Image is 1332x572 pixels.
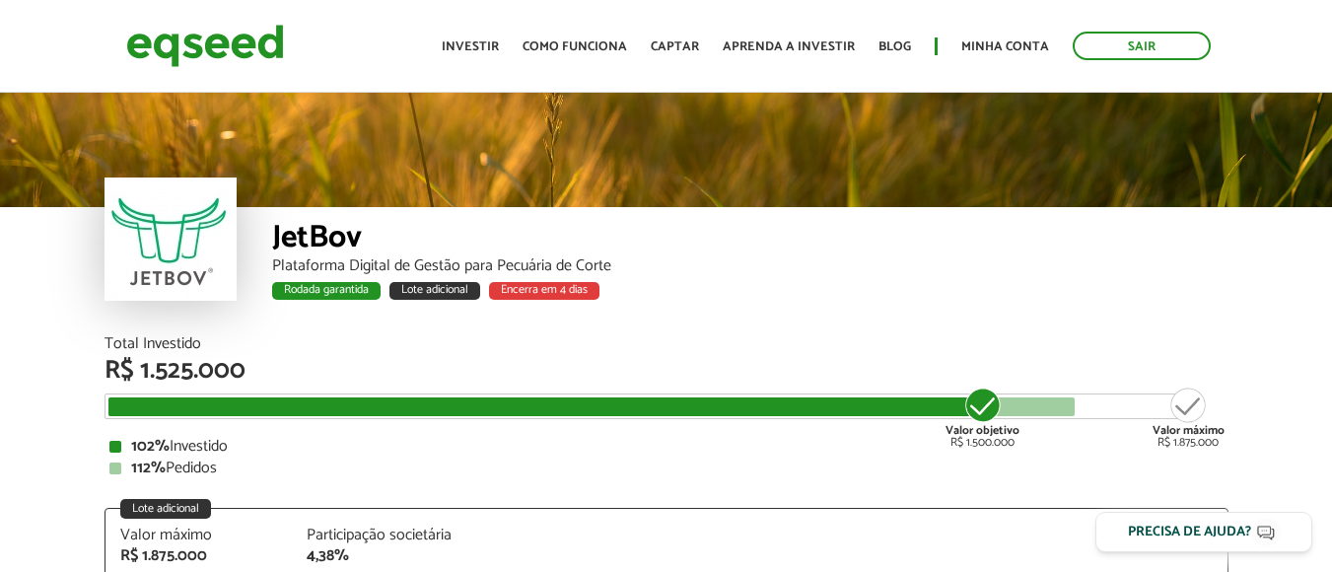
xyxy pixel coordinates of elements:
a: Blog [878,40,911,53]
div: R$ 1.525.000 [105,358,1228,384]
div: Valor máximo [120,528,278,543]
a: Aprenda a investir [723,40,855,53]
a: Captar [651,40,699,53]
strong: Valor máximo [1153,421,1225,440]
div: R$ 1.500.000 [946,386,1019,449]
a: Sair [1073,32,1211,60]
div: Investido [109,439,1224,455]
div: R$ 1.875.000 [120,548,278,564]
div: Pedidos [109,461,1224,476]
div: Total Investido [105,336,1228,352]
a: Minha conta [961,40,1049,53]
strong: Valor objetivo [946,421,1019,440]
a: Investir [442,40,499,53]
div: Encerra em 4 dias [489,282,599,300]
strong: 112% [131,455,166,481]
img: EqSeed [126,20,284,72]
strong: 102% [131,433,170,460]
div: JetBov [272,222,1228,258]
div: R$ 1.875.000 [1153,386,1225,449]
div: Lote adicional [120,499,211,519]
div: 4,38% [307,548,464,564]
a: Como funciona [523,40,627,53]
div: Lote adicional [389,282,480,300]
div: Rodada garantida [272,282,381,300]
div: Participação societária [307,528,464,543]
div: Plataforma Digital de Gestão para Pecuária de Corte [272,258,1228,274]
